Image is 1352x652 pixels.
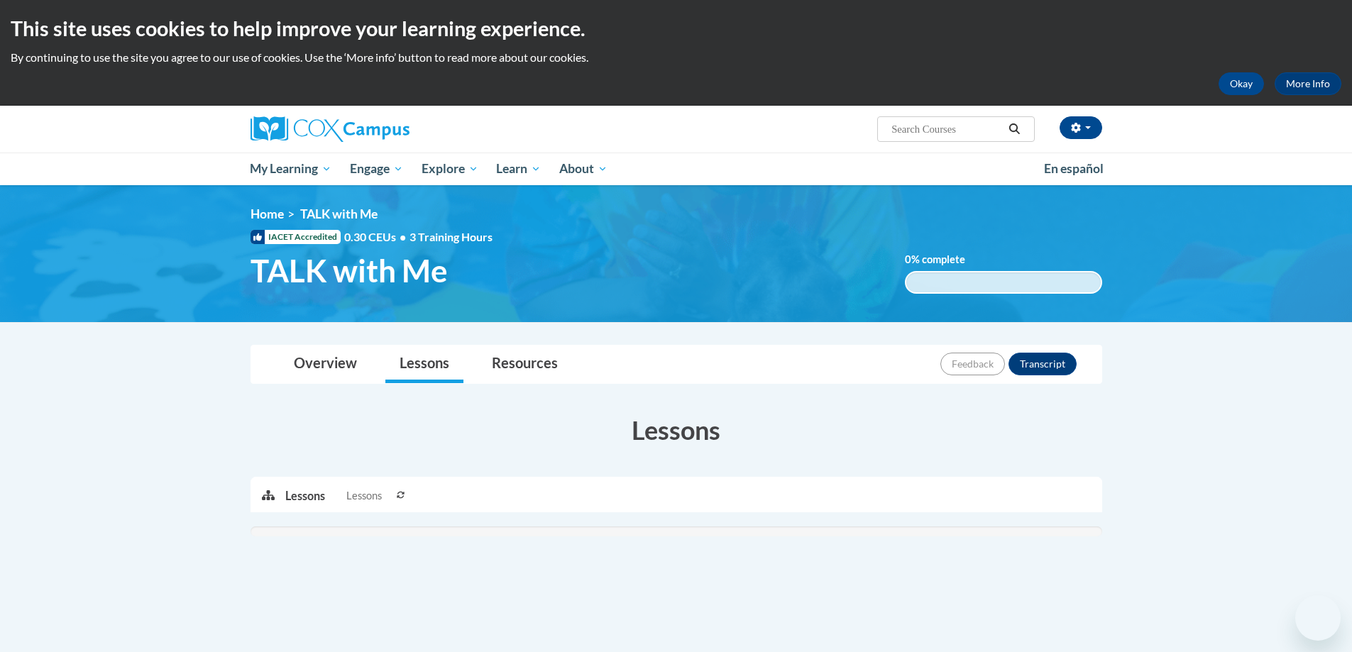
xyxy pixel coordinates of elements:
[350,160,403,177] span: Engage
[1275,72,1341,95] a: More Info
[940,353,1005,375] button: Feedback
[346,488,382,504] span: Lessons
[890,121,1004,138] input: Search Courses
[496,160,541,177] span: Learn
[1219,72,1264,95] button: Okay
[550,153,617,185] a: About
[344,229,410,245] span: 0.30 CEUs
[1004,121,1025,138] button: Search
[285,488,325,504] p: Lessons
[905,252,986,267] label: % complete
[422,160,478,177] span: Explore
[1295,595,1341,641] iframe: Button to launch messaging window
[229,153,1123,185] div: Main menu
[1035,154,1113,184] a: En español
[11,50,1341,65] p: By continuing to use the site you agree to our use of cookies. Use the ‘More info’ button to read...
[241,153,341,185] a: My Learning
[905,253,911,265] span: 0
[300,206,378,221] span: TALK with Me
[251,206,284,221] a: Home
[1060,116,1102,139] button: Account Settings
[1008,353,1077,375] button: Transcript
[385,346,463,383] a: Lessons
[478,346,572,383] a: Resources
[251,230,341,244] span: IACET Accredited
[251,252,448,289] span: TALK with Me
[412,153,488,185] a: Explore
[251,412,1102,448] h3: Lessons
[11,14,1341,43] h2: This site uses cookies to help improve your learning experience.
[280,346,371,383] a: Overview
[559,160,608,177] span: About
[410,230,493,243] span: 3 Training Hours
[251,116,520,142] a: Cox Campus
[487,153,550,185] a: Learn
[341,153,412,185] a: Engage
[400,230,406,243] span: •
[1044,161,1104,176] span: En español
[250,160,331,177] span: My Learning
[251,116,410,142] img: Cox Campus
